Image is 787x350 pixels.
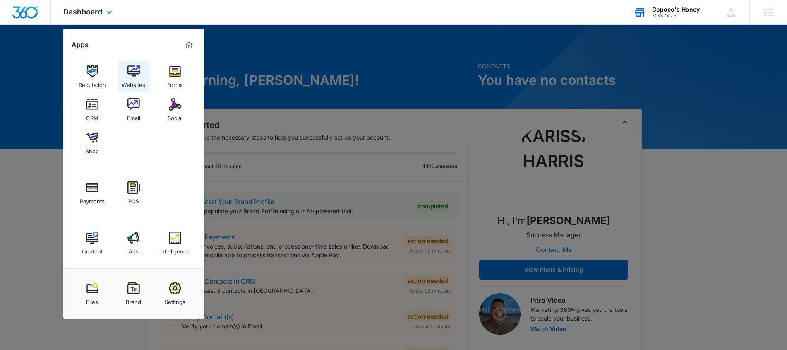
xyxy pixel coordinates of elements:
div: POS [128,194,139,205]
a: Forms [159,61,191,92]
div: account name [652,6,700,13]
div: CRM [86,111,98,121]
div: Brand [126,294,141,305]
div: Websites [122,77,145,88]
a: Intelligence [159,227,191,259]
div: Shop [86,144,99,154]
div: Social [168,111,182,121]
a: Reputation [77,61,108,92]
a: Settings [159,278,191,309]
a: CRM [77,94,108,126]
div: Forms [167,77,183,88]
a: Email [118,94,149,126]
div: Content [82,244,103,255]
div: Reputation [79,77,106,88]
a: Shop [77,127,108,159]
div: Ads [129,244,139,255]
div: Intelligence [160,244,190,255]
a: Brand [118,278,149,309]
a: Files [77,278,108,309]
span: Dashboard [63,7,102,16]
h2: Apps [72,41,89,49]
a: Social [159,94,191,126]
a: Payments [77,177,108,209]
a: Content [77,227,108,259]
a: POS [118,177,149,209]
div: Email [127,111,140,121]
a: Ads [118,227,149,259]
div: Settings [165,294,185,305]
a: Marketing 360® Dashboard [182,39,196,52]
div: account id [652,13,700,19]
div: Payments [80,194,105,205]
div: Files [86,294,98,305]
a: Websites [118,61,149,92]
